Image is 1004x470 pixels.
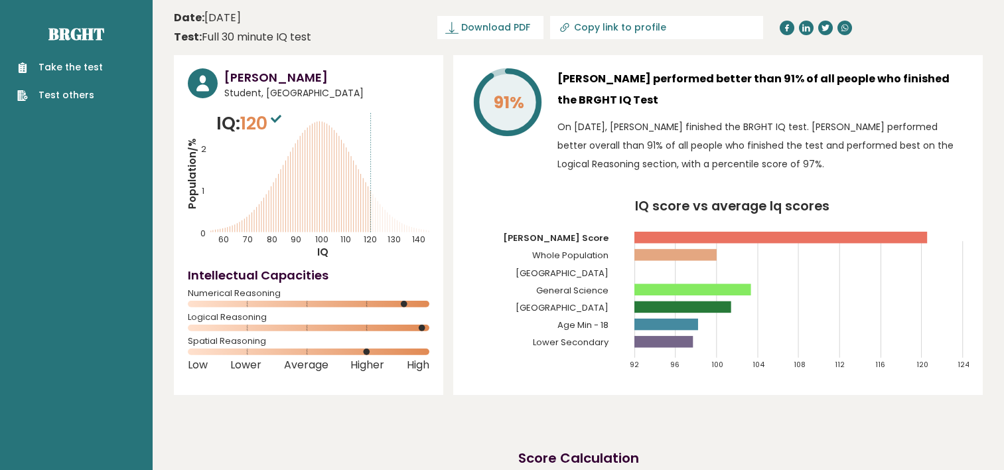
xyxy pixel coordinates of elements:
[958,360,969,370] tspan: 124
[835,360,845,370] tspan: 112
[188,315,429,320] span: Logical Reasoning
[350,362,384,368] span: Higher
[230,362,261,368] span: Lower
[671,360,680,370] tspan: 96
[188,362,208,368] span: Low
[188,291,429,296] span: Numerical Reasoning
[174,10,241,26] time: [DATE]
[494,91,524,114] tspan: 91%
[48,23,104,44] a: Brght
[412,234,425,245] tspan: 140
[461,21,530,35] span: Download PDF
[240,111,285,135] span: 120
[17,88,103,102] a: Test others
[533,336,609,349] tspan: Lower Secondary
[875,360,885,370] tspan: 116
[503,232,609,244] tspan: [PERSON_NAME] Score
[557,319,609,331] tspan: Age Min - 18
[202,185,204,196] tspan: 1
[216,110,285,137] p: IQ:
[407,362,429,368] span: High
[340,234,351,245] tspan: 110
[200,228,206,239] tspan: 0
[188,266,429,284] h4: Intellectual Capacities
[315,234,328,245] tspan: 100
[557,68,969,111] h3: [PERSON_NAME] performed better than 91% of all people who finished the BRGHT IQ Test
[174,29,311,45] div: Full 30 minute IQ test
[794,360,806,370] tspan: 108
[916,360,928,370] tspan: 120
[536,284,609,297] tspan: General Science
[17,60,103,74] a: Take the test
[753,360,764,370] tspan: 104
[174,29,202,44] b: Test:
[291,234,301,245] tspan: 90
[284,362,328,368] span: Average
[201,143,206,155] tspan: 2
[185,138,199,209] tspan: Population/%
[711,360,723,370] tspan: 100
[267,234,277,245] tspan: 80
[188,339,429,344] span: Spatial Reasoning
[635,196,829,215] tspan: IQ score vs average Iq scores
[532,249,609,262] tspan: Whole Population
[518,448,639,468] h2: Score Calculation
[516,266,609,279] tspan: [GEOGRAPHIC_DATA]
[630,360,639,370] tspan: 92
[364,234,377,245] tspan: 120
[224,86,429,100] span: Student, [GEOGRAPHIC_DATA]
[516,301,609,314] tspan: [GEOGRAPHIC_DATA]
[317,246,328,260] tspan: IQ
[437,16,543,39] a: Download PDF
[174,10,204,25] b: Date:
[243,234,253,245] tspan: 70
[224,68,429,86] h3: [PERSON_NAME]
[218,234,229,245] tspan: 60
[557,118,969,173] p: On [DATE], [PERSON_NAME] finished the BRGHT IQ test. [PERSON_NAME] performed better overall than ...
[388,234,401,245] tspan: 130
